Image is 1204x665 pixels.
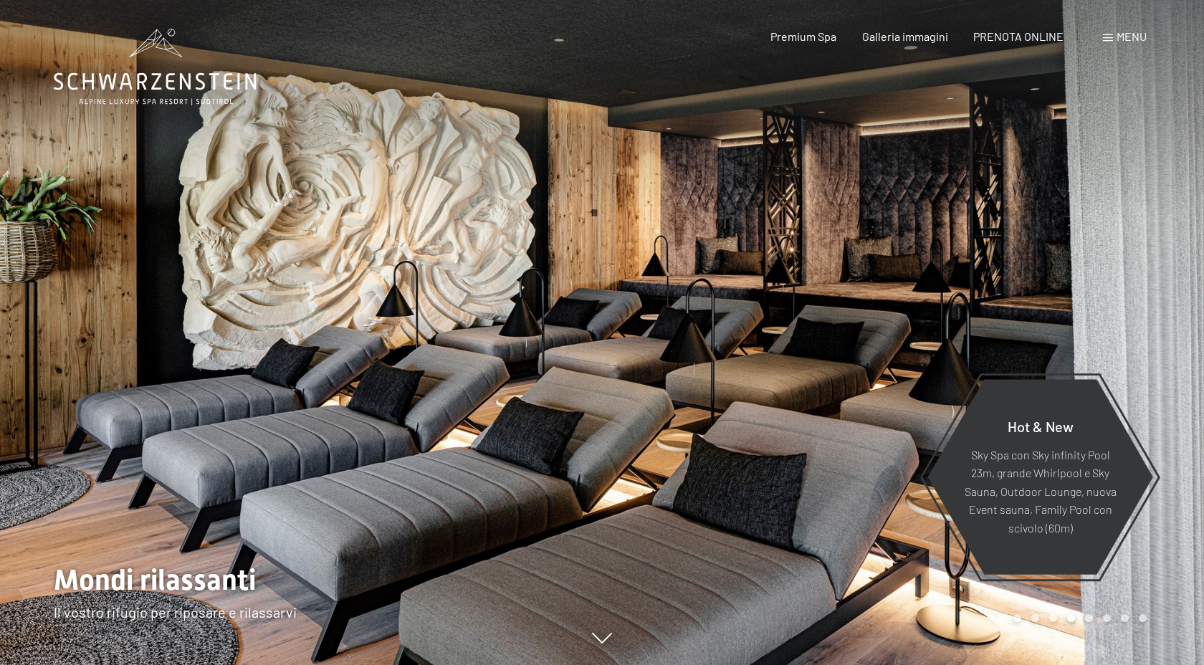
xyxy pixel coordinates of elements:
span: Hot & New [1008,417,1074,434]
a: Premium Spa [770,29,836,43]
div: Carousel Page 4 (Current Slide) [1067,614,1075,622]
div: Carousel Page 7 [1121,614,1129,622]
p: Sky Spa con Sky infinity Pool 23m, grande Whirlpool e Sky Sauna, Outdoor Lounge, nuova Event saun... [962,445,1118,537]
a: Hot & New Sky Spa con Sky infinity Pool 23m, grande Whirlpool e Sky Sauna, Outdoor Lounge, nuova ... [927,378,1154,575]
span: Menu [1117,29,1147,43]
div: Carousel Page 5 [1085,614,1093,622]
a: PRENOTA ONLINE [973,29,1064,43]
div: Carousel Page 1 [1013,614,1021,622]
a: Galleria immagini [862,29,948,43]
div: Carousel Page 3 [1049,614,1057,622]
div: Carousel Pagination [1008,614,1147,622]
div: Carousel Page 6 [1103,614,1111,622]
div: Carousel Page 8 [1139,614,1147,622]
div: Carousel Page 2 [1031,614,1039,622]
